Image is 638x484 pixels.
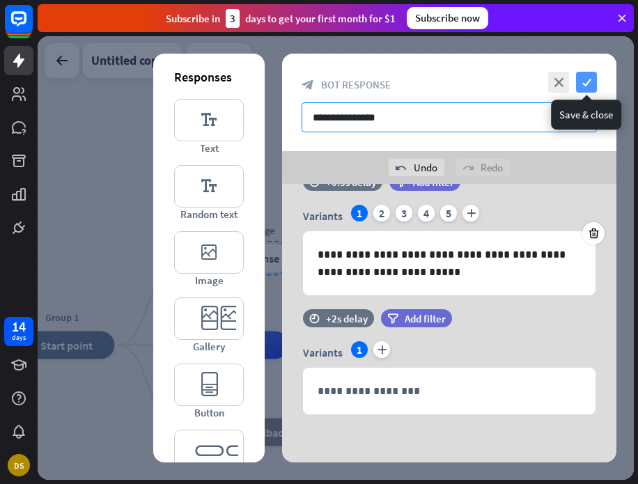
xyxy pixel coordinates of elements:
[576,72,597,93] i: check
[405,312,446,325] span: Add filter
[309,313,320,323] i: time
[389,159,444,176] div: Undo
[387,313,398,324] i: filter
[373,205,390,221] div: 2
[302,79,314,91] i: block_bot_response
[321,78,391,91] span: Bot Response
[396,162,407,173] i: undo
[4,317,33,346] a: 14 days
[462,162,474,173] i: redo
[166,9,396,28] div: Subscribe in days to get your first month for $1
[548,72,569,93] i: close
[226,9,240,28] div: 3
[396,205,412,221] div: 3
[351,341,368,358] div: 1
[12,320,26,333] div: 14
[12,333,26,343] div: days
[418,205,435,221] div: 4
[373,341,390,358] i: plus
[440,205,457,221] div: 5
[456,159,510,176] div: Redo
[8,454,30,476] div: DS
[462,205,479,221] i: plus
[326,312,368,325] div: +2s delay
[407,7,488,29] div: Subscribe now
[11,6,53,47] button: Open LiveChat chat widget
[303,345,343,359] span: Variants
[303,209,343,223] span: Variants
[351,205,368,221] div: 1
